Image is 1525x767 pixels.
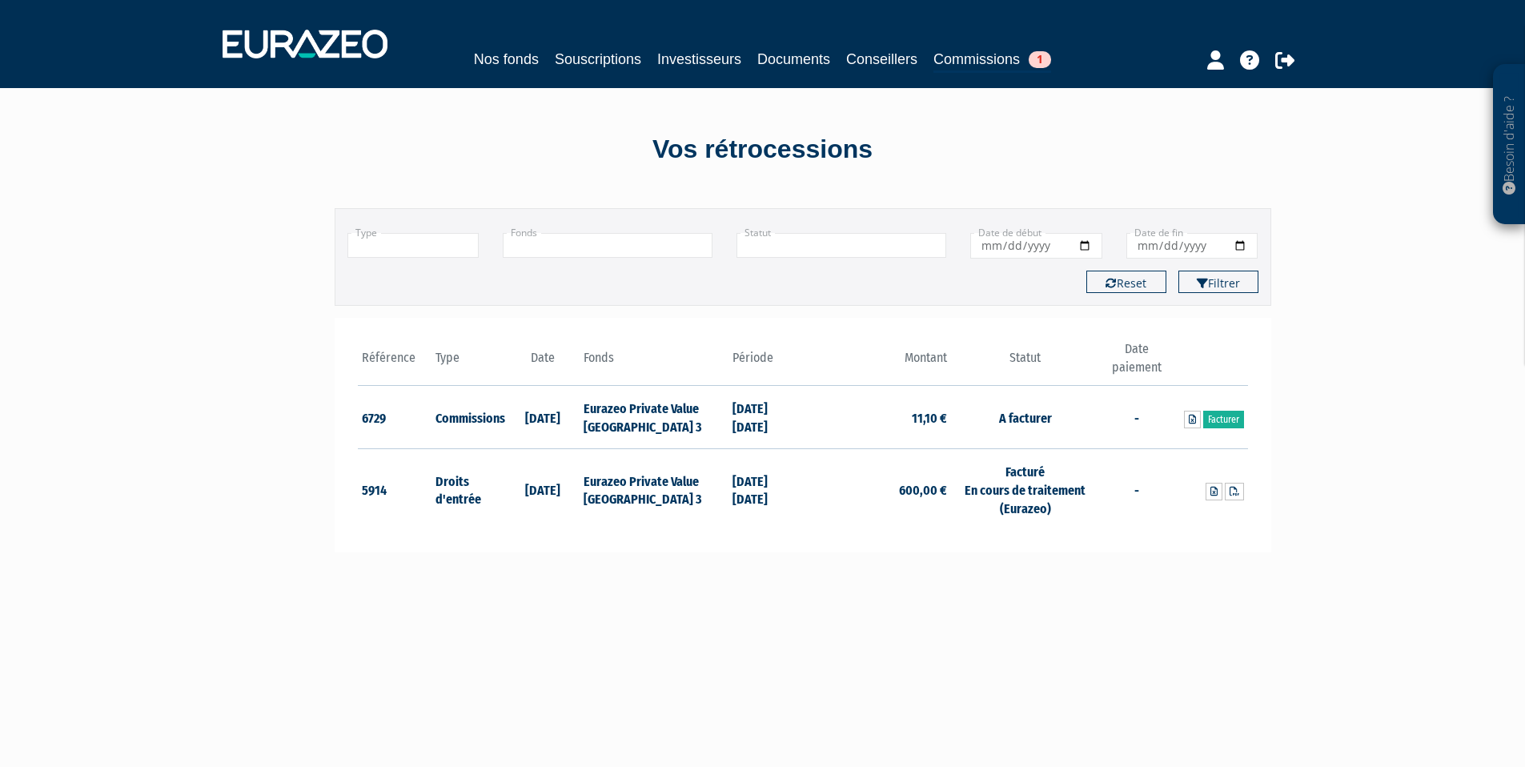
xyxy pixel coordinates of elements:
[951,340,1099,386] th: Statut
[728,340,803,386] th: Période
[307,131,1219,168] div: Vos rétrocessions
[506,449,580,530] td: [DATE]
[951,449,1099,530] td: Facturé En cours de traitement (Eurazeo)
[506,340,580,386] th: Date
[951,386,1099,449] td: A facturer
[580,449,728,530] td: Eurazeo Private Value [GEOGRAPHIC_DATA] 3
[803,340,951,386] th: Montant
[1500,73,1519,217] p: Besoin d'aide ?
[933,48,1051,73] a: Commissions1
[657,48,741,70] a: Investisseurs
[1178,271,1258,293] button: Filtrer
[1086,271,1166,293] button: Reset
[1203,411,1244,428] a: Facturer
[803,386,951,449] td: 11,10 €
[431,386,506,449] td: Commissions
[358,449,432,530] td: 5914
[474,48,539,70] a: Nos fonds
[846,48,917,70] a: Conseillers
[1099,386,1174,449] td: -
[728,386,803,449] td: [DATE] [DATE]
[223,30,387,58] img: 1732889491-logotype_eurazeo_blanc_rvb.png
[803,449,951,530] td: 600,00 €
[555,48,641,70] a: Souscriptions
[358,386,432,449] td: 6729
[728,449,803,530] td: [DATE] [DATE]
[1029,51,1051,68] span: 1
[580,340,728,386] th: Fonds
[757,48,830,70] a: Documents
[1099,449,1174,530] td: -
[358,340,432,386] th: Référence
[431,449,506,530] td: Droits d'entrée
[431,340,506,386] th: Type
[580,386,728,449] td: Eurazeo Private Value [GEOGRAPHIC_DATA] 3
[1099,340,1174,386] th: Date paiement
[506,386,580,449] td: [DATE]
